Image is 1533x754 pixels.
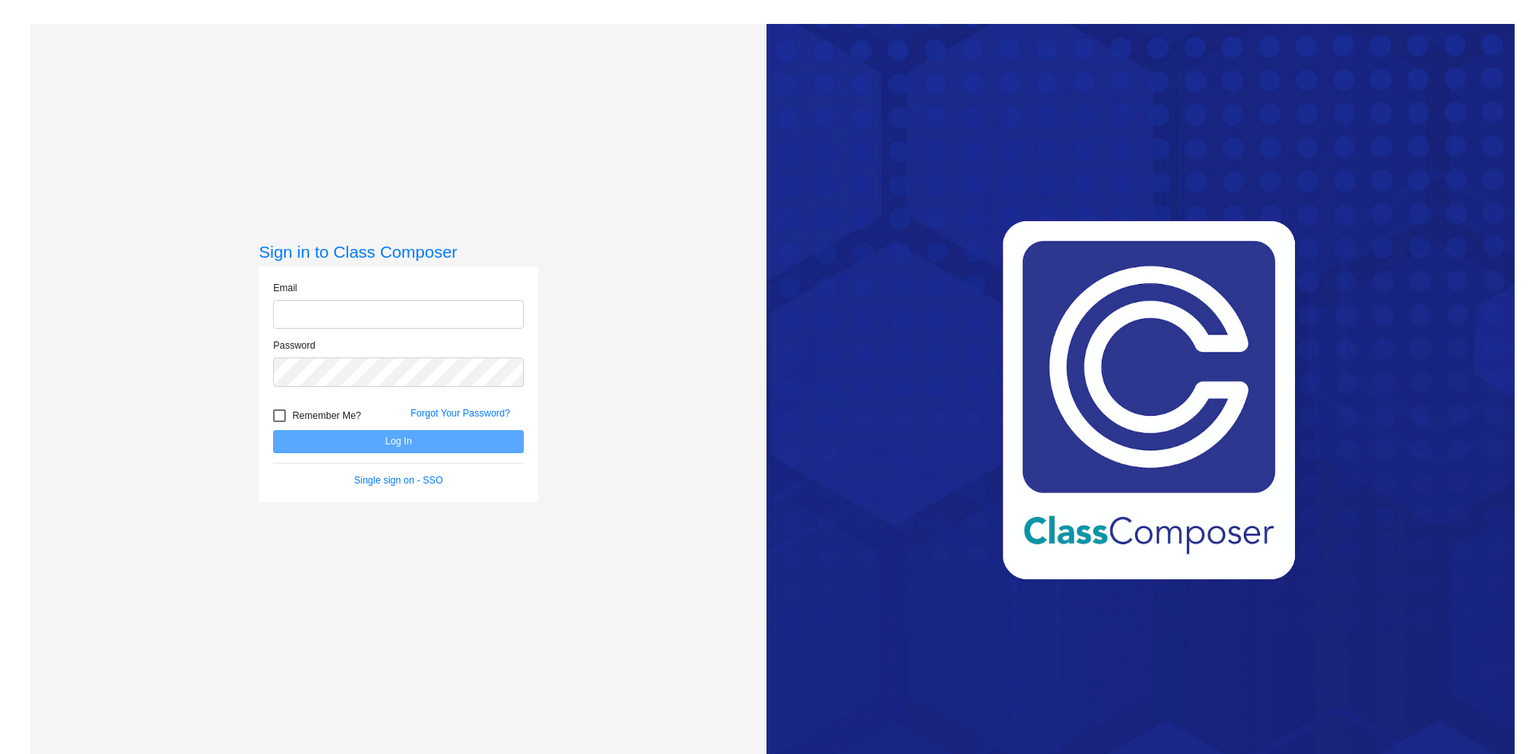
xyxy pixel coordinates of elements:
[410,408,510,419] a: Forgot Your Password?
[355,475,443,486] a: Single sign on - SSO
[273,338,315,353] label: Password
[273,281,297,295] label: Email
[292,406,361,425] span: Remember Me?
[259,242,538,262] h3: Sign in to Class Composer
[273,430,524,453] button: Log In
